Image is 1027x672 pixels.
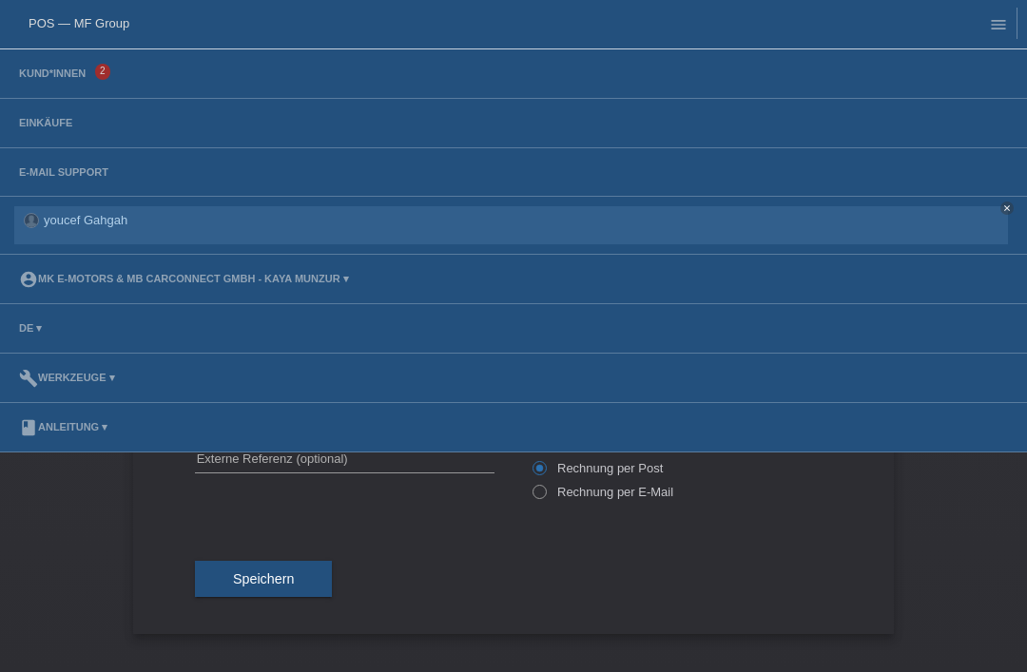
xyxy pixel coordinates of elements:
[10,67,95,79] a: Kund*innen
[533,461,545,485] input: Rechnung per Post
[1000,202,1014,215] a: close
[10,372,125,383] a: buildWerkzeuge ▾
[989,15,1008,34] i: menu
[10,322,51,334] a: DE ▾
[10,117,82,128] a: Einkäufe
[1002,203,1012,213] i: close
[19,418,38,437] i: book
[95,64,110,80] span: 2
[10,273,358,284] a: account_circleMK E-MOTORS & MB CarConnect GmbH - Kaya Munzur ▾
[979,18,1017,29] a: menu
[533,461,663,475] label: Rechnung per Post
[533,485,673,499] label: Rechnung per E-Mail
[19,270,38,289] i: account_circle
[195,561,332,597] button: Speichern
[233,571,294,586] span: Speichern
[533,485,545,509] input: Rechnung per E-Mail
[10,421,117,432] a: bookAnleitung ▾
[10,166,118,178] a: E-Mail Support
[44,213,127,227] a: youcef Gahgah
[29,16,129,30] a: POS — MF Group
[19,369,38,388] i: build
